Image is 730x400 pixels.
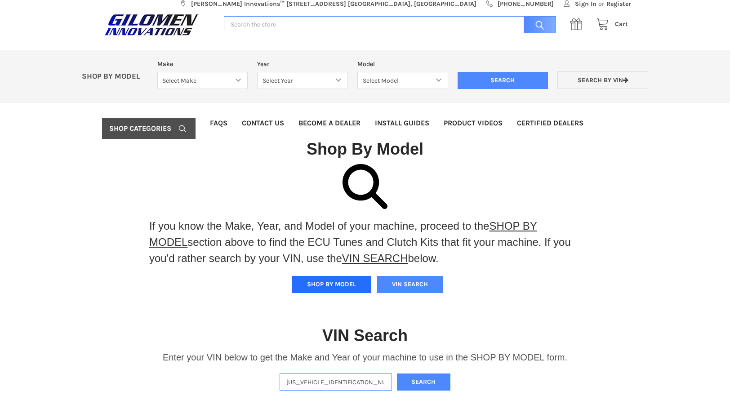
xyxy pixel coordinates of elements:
a: SHOP BY MODEL [149,220,537,248]
h1: Shop By Model [102,139,628,159]
a: Cart [592,19,628,30]
a: Install Guides [368,113,436,133]
span: Cart [615,20,628,28]
label: Year [257,59,348,69]
a: Certified Dealers [510,113,591,133]
button: VIN SEARCH [377,276,443,293]
p: Enter your VIN below to get the Make and Year of your machine to use in the SHOP BY MODEL form. [163,351,567,364]
button: SHOP BY MODEL [292,276,371,293]
label: Make [157,59,248,69]
a: VIN SEARCH [342,252,408,264]
a: Become a Dealer [291,113,368,133]
a: GILOMEN INNOVATIONS [102,13,214,36]
input: Search the store [224,16,556,34]
p: SHOP BY MODEL [77,72,153,81]
h1: VIN Search [322,325,408,346]
p: If you know the Make, Year, and Model of your machine, proceed to the section above to find the E... [149,218,581,267]
img: GILOMEN INNOVATIONS [102,13,201,36]
input: Enter VIN of your machine [280,373,392,391]
a: Shop Categories [102,118,196,139]
label: Model [357,59,448,69]
input: Search [458,72,548,89]
a: Contact Us [235,113,291,133]
a: Product Videos [436,113,510,133]
button: Search [397,373,451,391]
a: Search by VIN [557,71,648,89]
input: Search [519,16,556,34]
a: FAQs [203,113,235,133]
